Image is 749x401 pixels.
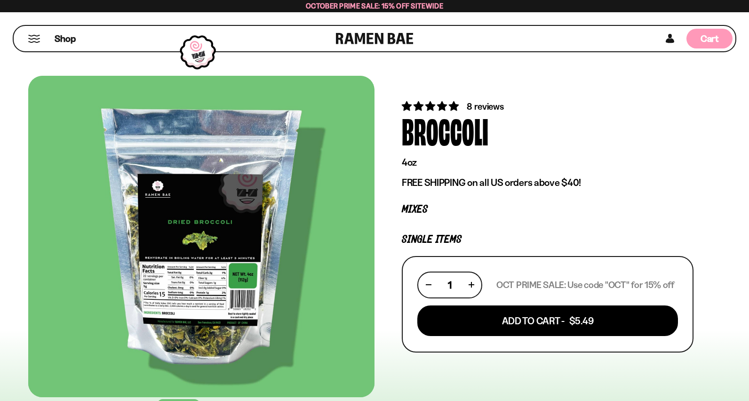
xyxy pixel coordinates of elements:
button: Mobile Menu Trigger [28,35,40,43]
p: Mixes [402,205,693,214]
span: Shop [55,32,76,45]
span: Cart [701,33,719,44]
div: Cart [686,26,733,51]
span: October Prime Sale: 15% off Sitewide [306,1,443,10]
p: OCT PRIME SALE: Use code "OCT" for 15% off [496,279,674,291]
a: Shop [55,29,76,48]
p: 4oz [402,156,693,168]
div: Broccoli [402,113,488,148]
button: Add To Cart - $5.49 [417,305,678,336]
span: 4.75 stars [402,100,461,112]
span: 1 [448,279,452,291]
p: FREE SHIPPING on all US orders above $40! [402,176,693,189]
span: 8 reviews [467,101,503,112]
p: Single Items [402,235,693,244]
